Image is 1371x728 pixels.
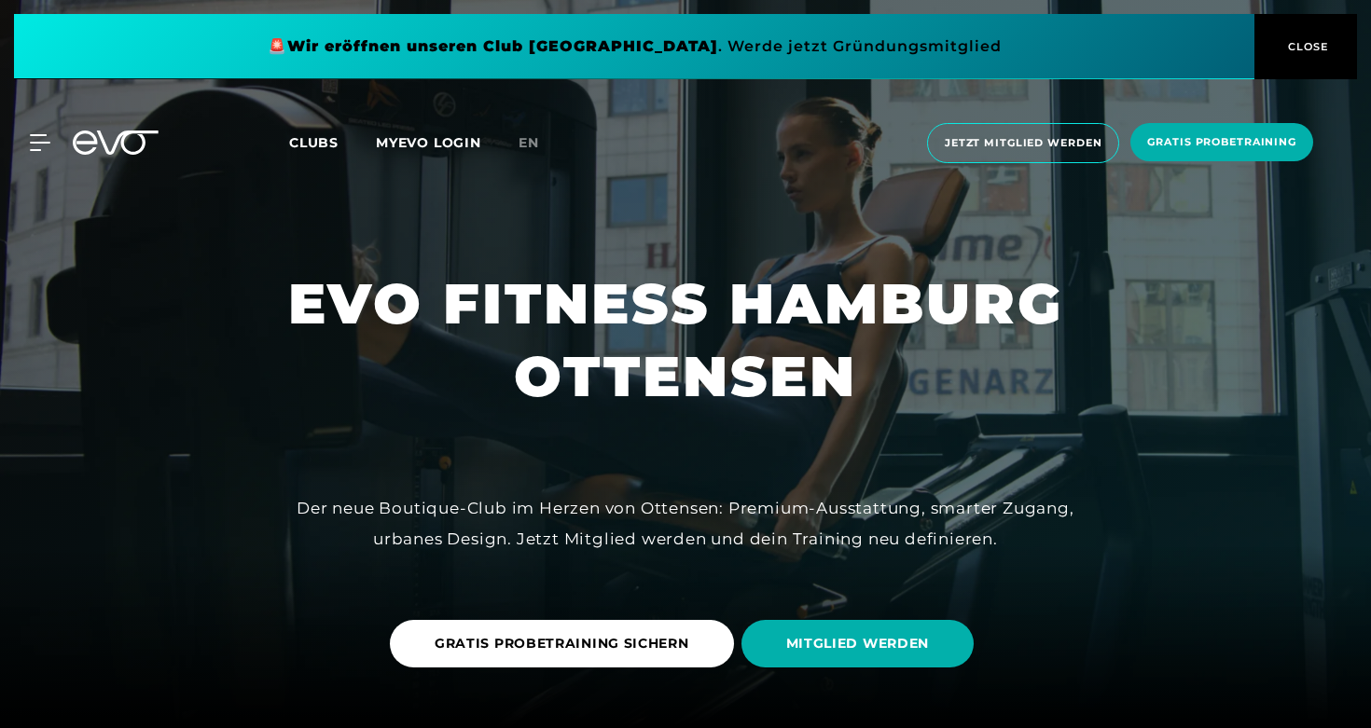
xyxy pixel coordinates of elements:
[786,634,930,653] span: MITGLIED WERDEN
[288,268,1083,413] h1: EVO FITNESS HAMBURG OTTENSEN
[1283,38,1329,55] span: CLOSE
[1254,14,1357,79] button: CLOSE
[435,634,689,653] span: GRATIS PROBETRAINING SICHERN
[1125,123,1319,163] a: Gratis Probetraining
[289,134,339,151] span: Clubs
[519,134,539,151] span: en
[1147,134,1296,150] span: Gratis Probetraining
[289,133,376,151] a: Clubs
[390,606,741,681] a: GRATIS PROBETRAINING SICHERN
[519,132,561,154] a: en
[945,135,1101,151] span: Jetzt Mitglied werden
[921,123,1125,163] a: Jetzt Mitglied werden
[741,606,982,681] a: MITGLIED WERDEN
[376,134,481,151] a: MYEVO LOGIN
[266,493,1105,554] div: Der neue Boutique-Club im Herzen von Ottensen: Premium-Ausstattung, smarter Zugang, urbanes Desig...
